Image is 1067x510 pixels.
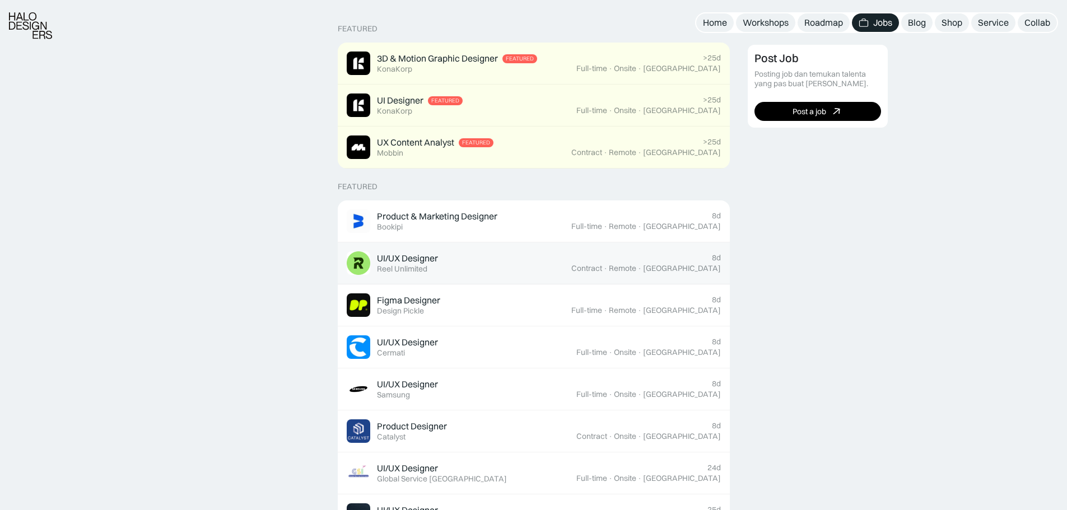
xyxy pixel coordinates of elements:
[712,211,721,221] div: 8d
[754,69,881,88] div: Posting job dan temukan talenta yang pas buat [PERSON_NAME].
[804,17,843,29] div: Roadmap
[743,17,789,29] div: Workshops
[603,306,608,315] div: ·
[608,432,613,441] div: ·
[576,106,607,115] div: Full-time
[971,13,1015,32] a: Service
[712,253,721,263] div: 8d
[643,148,721,157] div: [GEOGRAPHIC_DATA]
[1024,17,1050,29] div: Collab
[347,209,370,233] img: Job Image
[347,293,370,317] img: Job Image
[576,432,607,441] div: Contract
[703,17,727,29] div: Home
[462,139,490,146] div: Featured
[798,13,850,32] a: Roadmap
[377,474,507,484] div: Global Service [GEOGRAPHIC_DATA]
[377,252,438,264] div: UI/UX Designer
[347,335,370,359] img: Job Image
[609,306,636,315] div: Remote
[754,102,881,121] a: Post a job
[703,95,721,105] div: >25d
[338,452,730,494] a: Job ImageUI/UX DesignerGlobal Service [GEOGRAPHIC_DATA]24dFull-time·Onsite·[GEOGRAPHIC_DATA]
[377,462,438,474] div: UI/UX Designer
[338,410,730,452] a: Job ImageProduct DesignerCatalyst8dContract·Onsite·[GEOGRAPHIC_DATA]
[377,306,424,316] div: Design Pickle
[696,13,734,32] a: Home
[347,377,370,401] img: Job Image
[643,348,721,357] div: [GEOGRAPHIC_DATA]
[347,135,370,159] img: Job Image
[571,264,602,273] div: Contract
[338,242,730,284] a: Job ImageUI/UX DesignerReel Unlimited8dContract·Remote·[GEOGRAPHIC_DATA]
[643,222,721,231] div: [GEOGRAPHIC_DATA]
[347,93,370,117] img: Job Image
[637,64,642,73] div: ·
[377,432,406,442] div: Catalyst
[571,306,602,315] div: Full-time
[338,24,378,34] div: Featured
[338,368,730,410] a: Job ImageUI/UX DesignerSamsung8dFull-time·Onsite·[GEOGRAPHIC_DATA]
[377,64,412,74] div: KonaKorp
[377,420,447,432] div: Product Designer
[576,348,607,357] div: Full-time
[637,148,642,157] div: ·
[614,64,636,73] div: Onsite
[637,432,642,441] div: ·
[608,390,613,399] div: ·
[643,432,721,441] div: [GEOGRAPHIC_DATA]
[338,182,378,191] div: Featured
[347,419,370,443] img: Job Image
[643,306,721,315] div: [GEOGRAPHIC_DATA]
[377,106,412,116] div: KonaKorp
[608,106,613,115] div: ·
[347,52,370,75] img: Job Image
[377,294,440,306] div: Figma Designer
[347,251,370,275] img: Job Image
[603,148,608,157] div: ·
[712,337,721,347] div: 8d
[377,348,405,358] div: Cermati
[1018,13,1057,32] a: Collab
[377,95,423,106] div: UI Designer
[643,474,721,483] div: [GEOGRAPHIC_DATA]
[703,53,721,63] div: >25d
[935,13,969,32] a: Shop
[377,336,438,348] div: UI/UX Designer
[576,390,607,399] div: Full-time
[793,106,826,116] div: Post a job
[377,264,427,274] div: Reel Unlimited
[643,390,721,399] div: [GEOGRAPHIC_DATA]
[609,264,636,273] div: Remote
[377,53,498,64] div: 3D & Motion Graphic Designer
[608,348,613,357] div: ·
[637,348,642,357] div: ·
[637,306,642,315] div: ·
[609,148,636,157] div: Remote
[603,222,608,231] div: ·
[338,284,730,326] a: Job ImageFigma DesignerDesign Pickle8dFull-time·Remote·[GEOGRAPHIC_DATA]
[908,17,926,29] div: Blog
[338,85,730,127] a: Job ImageUI DesignerFeaturedKonaKorp>25dFull-time·Onsite·[GEOGRAPHIC_DATA]
[347,461,370,485] img: Job Image
[643,64,721,73] div: [GEOGRAPHIC_DATA]
[608,64,613,73] div: ·
[377,210,497,222] div: Product & Marketing Designer
[614,432,636,441] div: Onsite
[571,222,602,231] div: Full-time
[377,378,438,390] div: UI/UX Designer
[978,17,1009,29] div: Service
[754,52,799,65] div: Post Job
[852,13,899,32] a: Jobs
[712,421,721,431] div: 8d
[707,463,721,472] div: 24d
[377,222,403,232] div: Bookipi
[637,106,642,115] div: ·
[614,106,636,115] div: Onsite
[338,200,730,242] a: Job ImageProduct & Marketing DesignerBookipi8dFull-time·Remote·[GEOGRAPHIC_DATA]
[712,379,721,389] div: 8d
[942,17,962,29] div: Shop
[637,264,642,273] div: ·
[873,17,892,29] div: Jobs
[614,474,636,483] div: Onsite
